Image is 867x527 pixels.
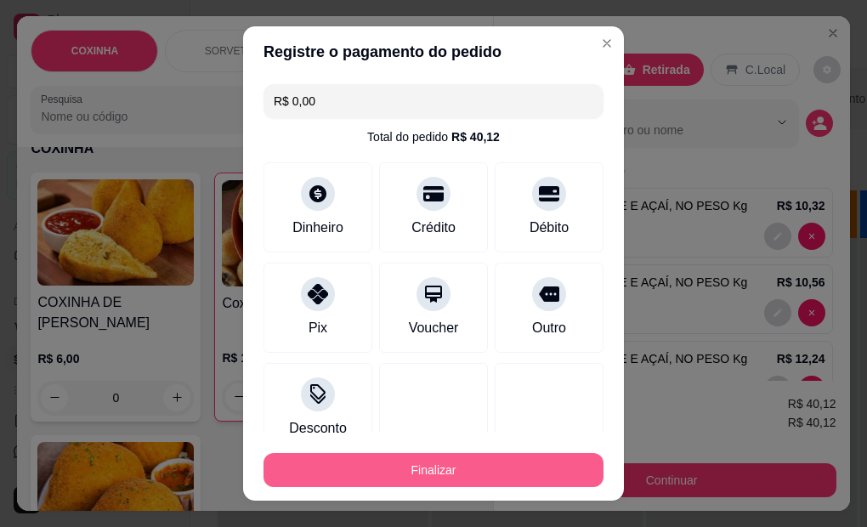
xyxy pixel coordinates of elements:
[309,318,327,338] div: Pix
[292,218,343,238] div: Dinheiro
[409,318,459,338] div: Voucher
[263,453,603,487] button: Finalizar
[530,218,569,238] div: Débito
[411,218,456,238] div: Crédito
[289,418,347,439] div: Desconto
[243,26,624,77] header: Registre o pagamento do pedido
[274,84,593,118] input: Ex.: hambúrguer de cordeiro
[367,128,500,145] div: Total do pedido
[532,318,566,338] div: Outro
[593,30,620,57] button: Close
[451,128,500,145] div: R$ 40,12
